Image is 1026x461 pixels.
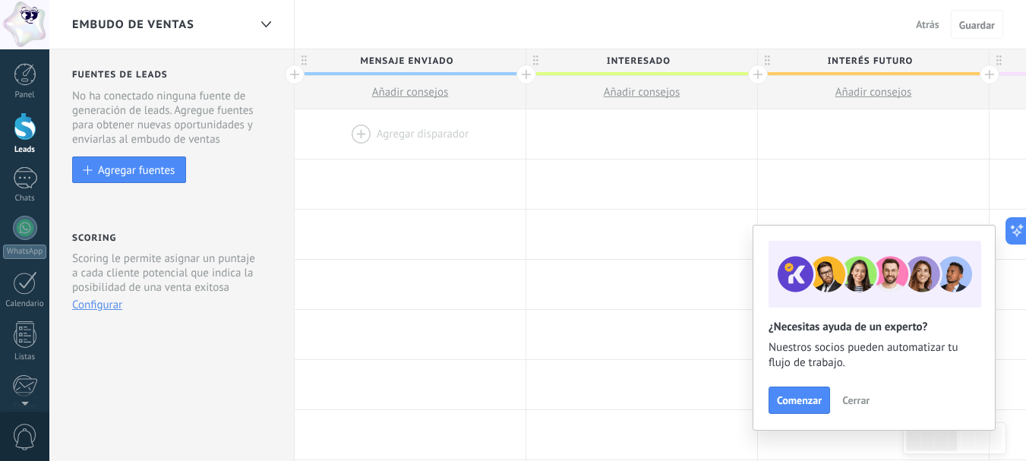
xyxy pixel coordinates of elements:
p: Scoring le permite asignar un puntaje a cada cliente potencial que indica la posibilidad de una v... [72,251,261,295]
div: Interesado [526,49,757,72]
button: Añadir consejos [295,76,526,109]
button: Configurar [72,298,122,312]
button: Guardar [951,10,1003,39]
div: Interés futuro [758,49,989,72]
span: Guardar [959,20,995,30]
span: Añadir consejos [835,85,912,99]
span: Nuestros socios pueden automatizar tu flujo de trabajo. [769,340,980,371]
span: Atrás [916,17,939,31]
span: Añadir consejos [604,85,680,99]
button: Añadir consejos [758,76,989,109]
div: No ha conectado ninguna fuente de generación de leads. Agregue fuentes para obtener nuevas oportu... [72,89,274,147]
button: Comenzar [769,387,830,414]
div: Panel [3,90,47,100]
div: Calendario [3,299,47,309]
div: Chats [3,194,47,204]
button: Atrás [910,13,945,36]
button: Añadir consejos [526,76,757,109]
span: Añadir consejos [372,85,449,99]
h2: Scoring [72,232,116,244]
span: Cerrar [842,395,870,406]
h2: ¿Necesitas ayuda de un experto? [769,320,980,334]
div: Embudo de ventas [253,10,279,39]
div: WhatsApp [3,245,46,259]
h2: Fuentes de leads [72,69,274,81]
div: Leads [3,145,47,155]
span: Embudo de ventas [72,17,194,32]
div: Mensaje enviado [295,49,526,72]
span: Comenzar [777,395,822,406]
button: Cerrar [835,389,876,412]
button: Agregar fuentes [72,156,186,183]
div: Agregar fuentes [98,163,175,176]
span: Interés futuro [758,49,981,73]
span: Mensaje enviado [295,49,518,73]
span: Interesado [526,49,750,73]
div: Listas [3,352,47,362]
